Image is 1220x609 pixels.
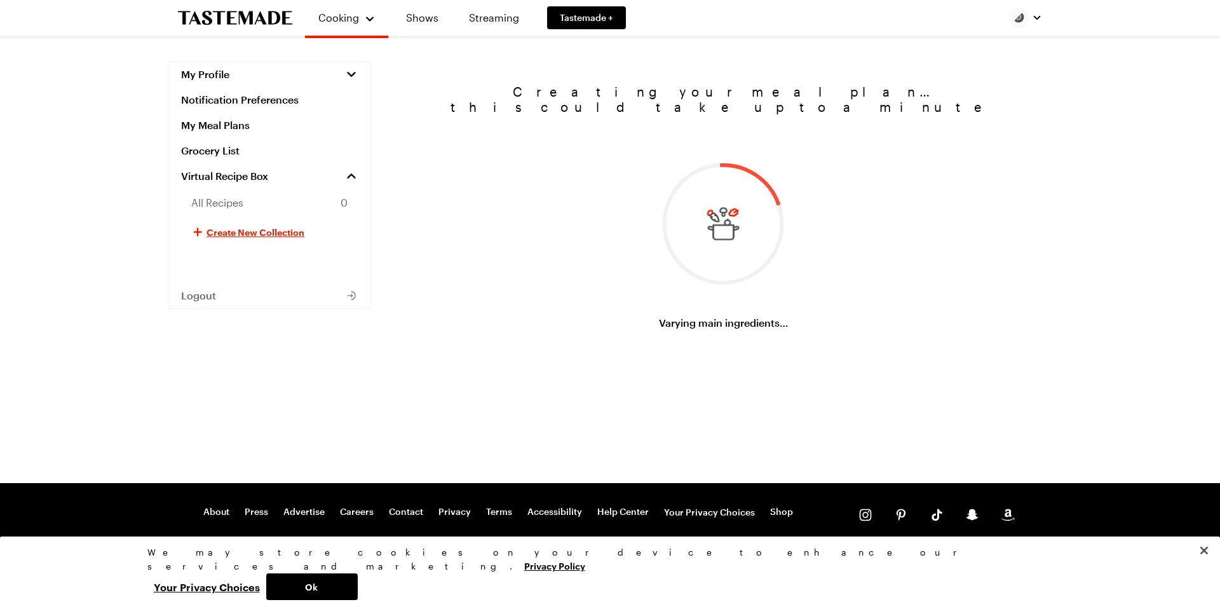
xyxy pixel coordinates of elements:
[1009,8,1029,28] img: Profile picture
[318,11,359,24] span: Cooking
[147,545,1062,600] div: Privacy
[147,573,266,600] button: Your Privacy Choices
[486,506,512,519] a: Terms
[438,506,471,519] a: Privacy
[168,113,370,138] a: My Meal Plans
[245,506,268,519] a: Press
[168,283,370,308] button: Logout
[1190,537,1218,565] button: Close
[451,84,996,114] h1: Creating your meal plan… this could take up to a minute
[203,506,229,519] a: About
[178,11,292,25] a: To Tastemade Home Page
[207,226,304,238] span: Create New Collection
[1009,8,1042,28] button: Profile picture
[168,62,370,87] button: My Profile
[341,195,348,210] span: 0
[283,506,325,519] a: Advertise
[700,201,746,247] img: Varying main ingredients…
[168,87,370,113] a: Notification Preferences
[181,289,216,302] span: Logout
[181,170,268,182] span: Virtual Recipe Box
[524,559,585,571] a: More information about your privacy, opens in a new tab
[147,545,1062,573] div: We may store cookies on your device to enhance our services and marketing.
[318,5,376,31] button: Cooking
[560,11,613,24] span: Tastemade +
[659,315,788,331] p: Varying main ingredients…
[181,68,229,81] span: My Profile
[266,573,358,600] button: Ok
[389,506,423,519] a: Contact
[527,506,582,519] a: Accessibility
[191,195,243,210] span: All Recipes
[168,163,370,189] a: Virtual Recipe Box
[168,217,370,247] button: Create New Collection
[597,506,649,519] a: Help Center
[203,506,793,519] nav: Footer
[340,506,374,519] a: Careers
[770,506,793,519] a: Shop
[664,506,755,519] button: Your Privacy Choices
[168,138,370,163] a: Grocery List
[168,189,370,217] a: All Recipes0
[547,6,626,29] a: Tastemade +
